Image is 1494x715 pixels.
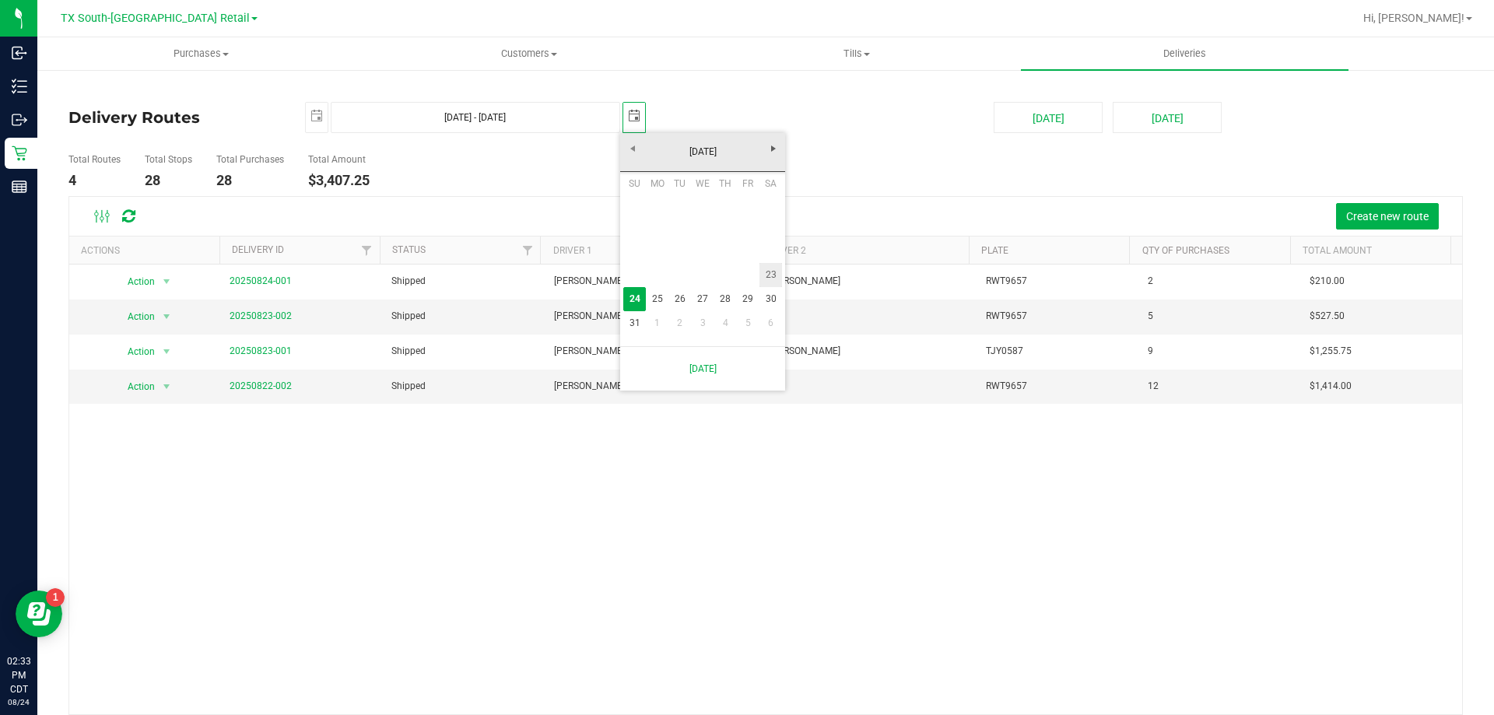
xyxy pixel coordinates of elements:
[114,271,156,293] span: Action
[668,172,691,195] th: Tuesday
[770,274,840,289] span: [PERSON_NAME]
[737,311,759,335] a: 5
[981,245,1008,256] a: Plate
[216,155,284,165] h5: Total Purchases
[692,172,714,195] th: Wednesday
[554,379,625,394] span: [PERSON_NAME]
[737,172,759,195] th: Friday
[770,344,840,359] span: [PERSON_NAME]
[1346,210,1429,223] span: Create new route
[692,287,714,311] a: 27
[12,145,27,161] inline-svg: Retail
[61,12,250,25] span: TX South-[GEOGRAPHIC_DATA] Retail
[668,287,691,311] a: 26
[1336,203,1439,230] button: Create new route
[216,173,284,188] h4: 28
[145,173,192,188] h4: 28
[68,102,282,133] h4: Delivery Routes
[1148,274,1153,289] span: 2
[1113,102,1222,133] button: [DATE]
[232,244,284,255] a: Delivery ID
[392,244,426,255] a: Status
[1363,12,1464,24] span: Hi, [PERSON_NAME]!
[391,274,426,289] span: Shipped
[759,172,782,195] th: Saturday
[391,379,426,394] span: Shipped
[1310,344,1352,359] span: $1,255.75
[692,311,714,335] a: 3
[986,309,1027,324] span: RWT9657
[1290,237,1450,264] th: Total Amount
[1310,379,1352,394] span: $1,414.00
[994,102,1103,133] button: [DATE]
[646,172,668,195] th: Monday
[366,47,692,61] span: Customers
[12,79,27,94] inline-svg: Inventory
[755,237,969,264] th: Driver 2
[759,311,782,335] a: 6
[986,344,1023,359] span: TJY0587
[230,310,292,321] a: 20250823-002
[156,306,176,328] span: select
[12,179,27,195] inline-svg: Reports
[68,155,121,165] h5: Total Routes
[12,112,27,128] inline-svg: Outbound
[1021,37,1348,70] a: Deliveries
[308,173,370,188] h4: $3,407.25
[308,155,370,165] h5: Total Amount
[391,309,426,324] span: Shipped
[230,275,292,286] a: 20250824-001
[230,380,292,391] a: 20250822-002
[1148,344,1153,359] span: 9
[114,341,156,363] span: Action
[68,173,121,188] h4: 4
[365,37,693,70] a: Customers
[1310,274,1345,289] span: $210.00
[759,263,782,287] a: 23
[7,696,30,708] p: 08/24
[7,654,30,696] p: 02:33 PM CDT
[391,344,426,359] span: Shipped
[646,311,668,335] a: 1
[668,311,691,335] a: 2
[646,287,668,311] a: 25
[629,353,777,385] a: [DATE]
[554,274,625,289] span: [PERSON_NAME]
[354,237,380,263] a: Filter
[554,309,625,324] span: [PERSON_NAME]
[623,103,645,130] span: select
[714,311,737,335] a: 4
[514,237,540,263] a: Filter
[623,172,646,195] th: Sunday
[623,287,646,311] td: Current focused date is Sunday, August 24, 2025
[623,287,646,311] a: 24
[12,45,27,61] inline-svg: Inbound
[986,274,1027,289] span: RWT9657
[16,591,62,637] iframe: Resource center
[81,245,213,256] div: Actions
[540,237,754,264] th: Driver 1
[761,137,785,161] a: Next
[1310,309,1345,324] span: $527.50
[693,47,1019,61] span: Tills
[554,344,625,359] span: [PERSON_NAME]
[1142,245,1229,256] a: Qty of Purchases
[714,172,737,195] th: Thursday
[737,287,759,311] a: 29
[1148,309,1153,324] span: 5
[38,47,364,61] span: Purchases
[230,345,292,356] a: 20250823-001
[156,341,176,363] span: select
[156,271,176,293] span: select
[986,379,1027,394] span: RWT9657
[759,287,782,311] a: 30
[156,376,176,398] span: select
[1142,47,1227,61] span: Deliveries
[114,306,156,328] span: Action
[46,588,65,607] iframe: Resource center unread badge
[1148,379,1159,394] span: 12
[145,155,192,165] h5: Total Stops
[714,287,737,311] a: 28
[306,103,328,130] span: select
